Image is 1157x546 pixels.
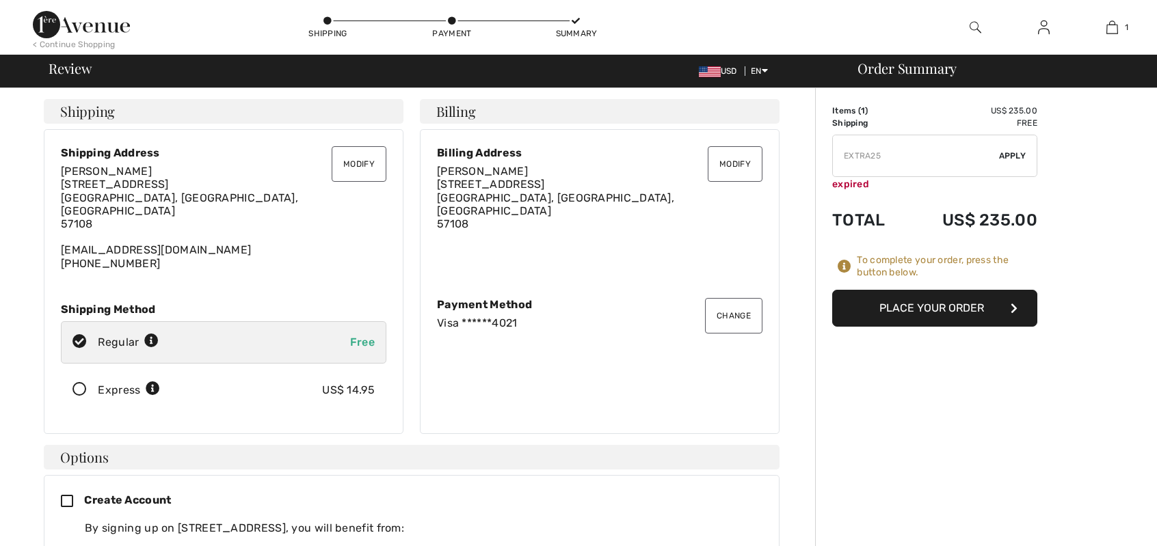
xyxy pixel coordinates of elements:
[436,105,475,118] span: Billing
[61,146,386,159] div: Shipping Address
[999,150,1026,162] span: Apply
[437,298,762,311] div: Payment Method
[905,105,1037,117] td: US$ 235.00
[437,146,762,159] div: Billing Address
[60,105,115,118] span: Shipping
[751,66,768,76] span: EN
[905,197,1037,243] td: US$ 235.00
[85,520,752,536] div: By signing up on [STREET_ADDRESS], you will benefit from:
[861,106,865,115] span: 1
[350,336,375,349] span: Free
[44,445,780,469] h4: Options
[708,146,762,182] button: Modify
[841,62,1149,75] div: Order Summary
[84,493,171,506] span: Create Account
[857,254,1037,279] div: To complete your order, press the button below.
[1078,19,1145,36] a: 1
[98,334,159,351] div: Regular
[705,298,762,333] button: Change
[833,135,999,176] input: Promo code
[308,27,349,40] div: Shipping
[832,197,905,243] td: Total
[1125,21,1128,33] span: 1
[322,382,375,398] div: US$ 14.95
[437,165,528,178] span: [PERSON_NAME]
[332,146,386,182] button: Modify
[832,105,905,117] td: Items ( )
[61,303,386,316] div: Shipping Method
[49,62,92,75] span: Review
[832,177,1037,191] div: expired
[98,382,160,398] div: Express
[1106,19,1118,36] img: My Bag
[699,66,743,76] span: USD
[832,117,905,129] td: Shipping
[905,117,1037,129] td: Free
[431,27,473,40] div: Payment
[33,38,116,51] div: < Continue Shopping
[33,11,130,38] img: 1ère Avenue
[61,165,152,178] span: [PERSON_NAME]
[61,165,386,270] div: [EMAIL_ADDRESS][DOMAIN_NAME] [PHONE_NUMBER]
[832,290,1037,327] button: Place Your Order
[970,19,981,36] img: search the website
[699,66,721,77] img: US Dollar
[61,178,298,230] span: [STREET_ADDRESS] [GEOGRAPHIC_DATA], [GEOGRAPHIC_DATA], [GEOGRAPHIC_DATA] 57108
[1027,19,1061,36] a: Sign In
[1069,505,1143,539] iframe: Opens a widget where you can find more information
[437,178,674,230] span: [STREET_ADDRESS] [GEOGRAPHIC_DATA], [GEOGRAPHIC_DATA], [GEOGRAPHIC_DATA] 57108
[556,27,597,40] div: Summary
[1038,19,1050,36] img: My Info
